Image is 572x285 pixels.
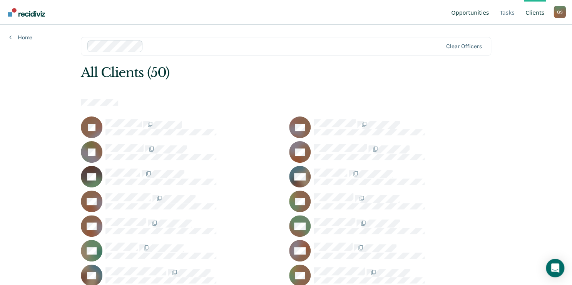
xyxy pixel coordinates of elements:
button: Profile dropdown button [554,6,566,18]
div: Q S [554,6,566,18]
img: Recidiviz [8,8,45,17]
a: Home [9,34,32,41]
div: Clear officers [446,43,482,50]
div: All Clients (50) [81,65,409,81]
div: Open Intercom Messenger [546,259,564,277]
